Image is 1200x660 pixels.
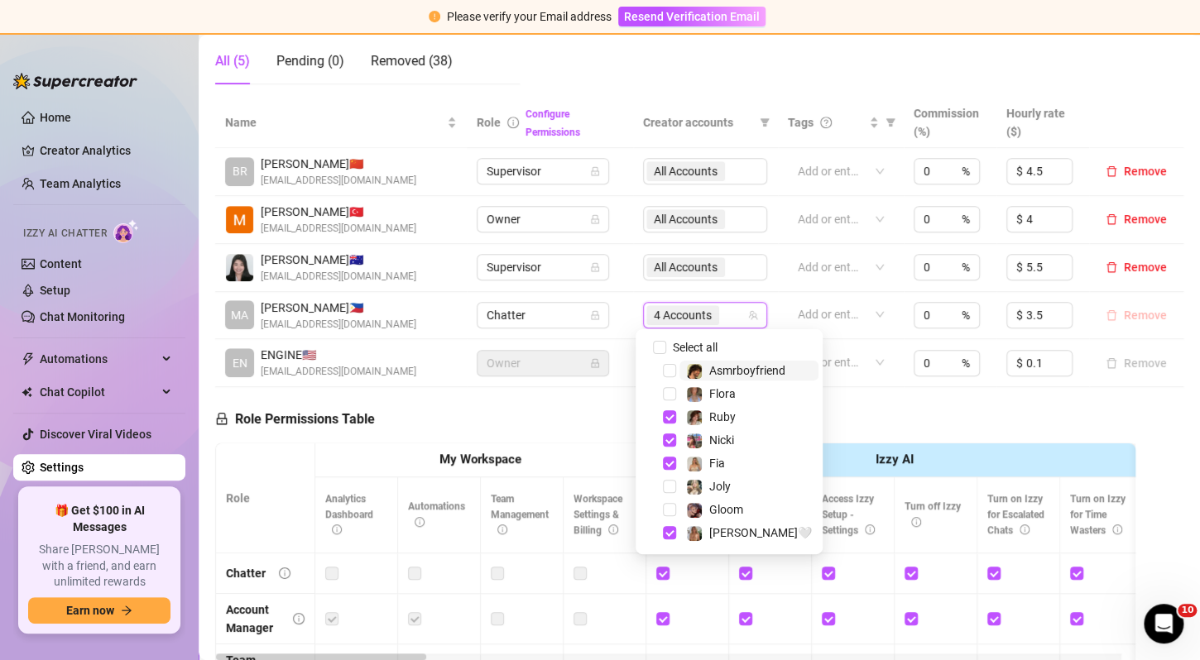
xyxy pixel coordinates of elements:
span: Role [477,116,501,129]
span: lock [215,412,228,425]
img: Asmrboyfriend [687,364,702,379]
a: Settings [40,461,84,474]
a: Creator Analytics [40,137,172,164]
span: delete [1106,165,1117,177]
span: Fia [709,457,725,470]
span: Izzy AI Chatter [23,226,107,242]
span: info-circle [497,524,507,534]
span: Select tree node [663,433,676,447]
th: Name [215,98,467,148]
span: question-circle [820,117,832,128]
span: [PERSON_NAME]🤍 [709,526,812,539]
span: Joly [709,480,731,493]
img: AI Chatter [113,219,139,243]
span: 10 [1178,604,1197,617]
span: Earn now [66,604,114,617]
span: Creator accounts [643,113,753,132]
span: Supervisor [487,255,599,280]
span: Select tree node [663,480,676,493]
span: [EMAIL_ADDRESS][DOMAIN_NAME] [261,317,416,332]
button: Remove [1099,209,1174,229]
span: info-circle [1020,524,1030,534]
span: lock [590,262,600,272]
span: Share [PERSON_NAME] with a friend, and earn unlimited rewards [28,542,170,591]
th: Role [216,443,315,553]
span: Automations [408,500,465,528]
strong: My Workspace [439,452,521,466]
span: 4 Accounts [654,306,712,324]
span: 4 Accounts [646,305,719,325]
th: Hourly rate ($) [996,98,1089,148]
span: Ruby [709,410,736,423]
a: Team Analytics [40,177,121,190]
span: Workspace Settings & Billing [574,493,622,536]
img: Chat Copilot [22,386,32,398]
img: Fia [687,457,702,471]
span: thunderbolt [22,352,35,366]
span: info-circle [332,524,342,534]
span: Asmrboyfriend [709,364,785,377]
span: [EMAIL_ADDRESS][DOMAIN_NAME] [261,221,416,237]
span: [EMAIL_ADDRESS][DOMAIN_NAME] [261,269,416,285]
a: Content [40,257,82,270]
button: Remove [1099,257,1174,277]
span: delete [1106,261,1117,273]
h5: Role Permissions Table [215,409,375,429]
span: team [748,310,758,320]
span: info-circle [608,524,618,534]
button: Remove [1099,305,1174,325]
div: Chatter [226,564,266,582]
strong: Izzy AI [876,452,914,466]
div: All (5) [215,51,250,71]
span: info-circle [279,567,290,579]
span: Select tree node [663,387,676,400]
span: Select tree node [663,503,676,516]
span: delete [1106,309,1117,321]
span: filter [756,110,773,135]
span: info-circle [911,517,921,527]
span: Turn off Izzy [905,500,961,528]
button: Earn nowarrow-right [28,597,170,624]
span: MA [231,306,248,324]
span: delete [1106,213,1117,225]
span: [PERSON_NAME] 🇦🇺 [261,251,416,269]
span: lock [590,214,600,224]
span: Remove [1124,165,1167,178]
img: logo-BBDzfeDw.svg [13,73,137,89]
a: Discover Viral Videos [40,428,151,441]
a: Home [40,111,71,124]
span: [EMAIL_ADDRESS][DOMAIN_NAME] [261,364,416,380]
span: Tags [788,113,814,132]
span: lock [590,310,600,320]
span: lock [590,358,600,368]
span: Access Izzy Setup - Settings [822,493,875,536]
span: filter [886,117,895,127]
span: ENGINE 🇺🇸 [261,346,416,364]
span: Select tree node [663,526,676,539]
iframe: Intercom live chat [1144,604,1183,643]
th: Commission (%) [904,98,996,148]
img: Pam🤍 [687,526,702,541]
span: [PERSON_NAME] 🇹🇷 [261,203,416,221]
a: Chat Monitoring [40,310,125,323]
span: Select tree node [663,364,676,377]
span: Turn on Izzy for Escalated Chats [987,493,1044,536]
span: [PERSON_NAME] 🇵🇭 [261,299,416,317]
span: Chatter [487,303,599,328]
img: Flora [687,387,702,402]
span: lock [590,166,600,176]
img: Nicki [687,433,702,448]
span: [PERSON_NAME] 🇨🇳 [261,155,416,173]
img: Joly [687,480,702,495]
span: info-circle [865,524,875,534]
span: filter [882,110,899,135]
span: Analytics Dashboard [325,493,373,536]
span: [EMAIL_ADDRESS][DOMAIN_NAME] [261,173,416,189]
span: arrow-right [121,605,132,616]
button: Resend Verification Email [618,7,766,26]
a: Setup [40,284,70,297]
span: exclamation-circle [429,11,440,22]
img: Mila Engine [226,206,253,233]
img: Ruby [687,410,702,425]
span: Remove [1124,213,1167,226]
